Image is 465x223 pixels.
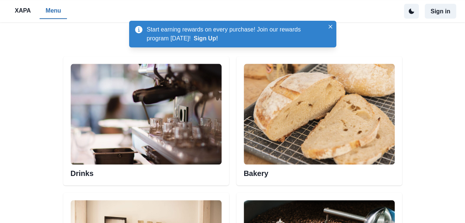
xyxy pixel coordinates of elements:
button: Sign Up! [193,35,218,42]
button: active dark theme mode [404,4,419,19]
p: Start earning rewards on every purchase! Join our rewards program [DATE]! [147,25,324,43]
p: XAPA [15,6,31,15]
p: Menu [46,6,61,15]
h2: Bakery [244,164,395,178]
button: Close [326,22,335,31]
div: Esspresso machineDrinks [63,56,229,185]
button: Sign in [425,4,456,19]
div: Bakery [236,56,402,185]
img: Esspresso machine [71,64,222,164]
h2: Drinks [71,164,222,178]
